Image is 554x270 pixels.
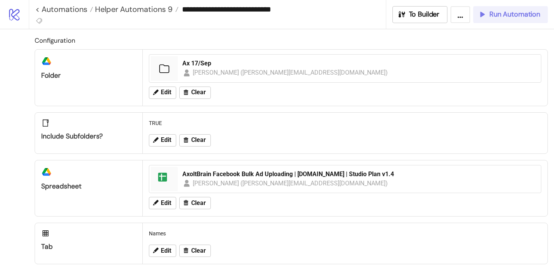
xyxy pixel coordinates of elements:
[182,170,536,178] div: AxoltBrain Facebook Bulk Ad Uploading | [DOMAIN_NAME] | Studio Plan v1.4
[149,245,176,257] button: Edit
[473,6,548,23] button: Run Automation
[93,4,173,14] span: Helper Automations 9
[193,68,388,77] div: [PERSON_NAME] ([PERSON_NAME][EMAIL_ADDRESS][DOMAIN_NAME])
[161,89,171,96] span: Edit
[146,116,544,130] div: TRUE
[41,182,136,191] div: Spreadsheet
[41,71,136,80] div: Folder
[191,137,206,143] span: Clear
[93,5,179,13] a: Helper Automations 9
[179,245,211,257] button: Clear
[489,10,540,19] span: Run Automation
[41,132,136,141] div: Include subfolders?
[35,5,93,13] a: < Automations
[451,6,470,23] button: ...
[41,242,136,251] div: Tab
[191,89,206,96] span: Clear
[161,200,171,207] span: Edit
[161,247,171,254] span: Edit
[179,134,211,147] button: Clear
[146,226,544,241] div: Names
[179,87,211,99] button: Clear
[179,197,211,209] button: Clear
[149,197,176,209] button: Edit
[149,134,176,147] button: Edit
[161,137,171,143] span: Edit
[191,247,206,254] span: Clear
[193,178,388,188] div: [PERSON_NAME] ([PERSON_NAME][EMAIL_ADDRESS][DOMAIN_NAME])
[392,6,448,23] button: To Builder
[182,59,536,68] div: Ax 17/Sep
[409,10,440,19] span: To Builder
[149,87,176,99] button: Edit
[191,200,206,207] span: Clear
[35,35,548,45] h2: Configuration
